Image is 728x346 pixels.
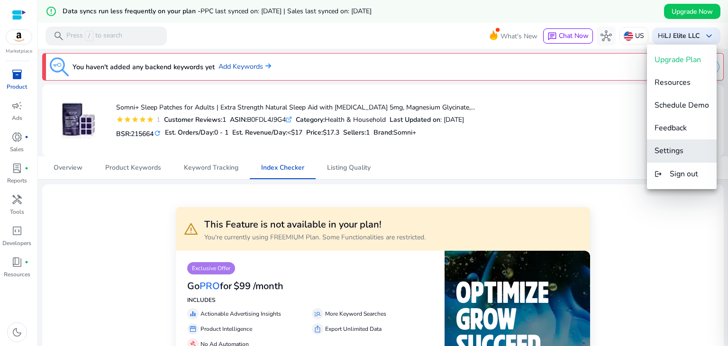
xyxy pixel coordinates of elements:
span: Resources [655,77,691,88]
span: Sign out [670,169,698,179]
span: Upgrade Plan [655,55,701,65]
mat-icon: logout [655,168,662,180]
span: Feedback [655,123,687,133]
span: Settings [655,146,683,156]
span: Schedule Demo [655,100,709,110]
